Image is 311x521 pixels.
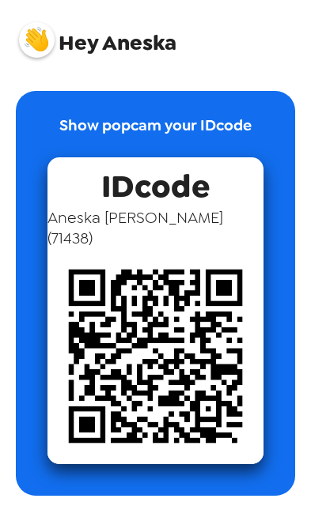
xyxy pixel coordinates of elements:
span: Hey [59,28,98,57]
img: profile pic [19,22,55,58]
img: qr code [47,248,264,464]
p: Show popcam your IDcode [59,115,252,157]
span: Aneska [19,14,176,54]
span: IDcode [101,157,210,207]
span: Aneska [PERSON_NAME] ( 71438 ) [47,207,264,248]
